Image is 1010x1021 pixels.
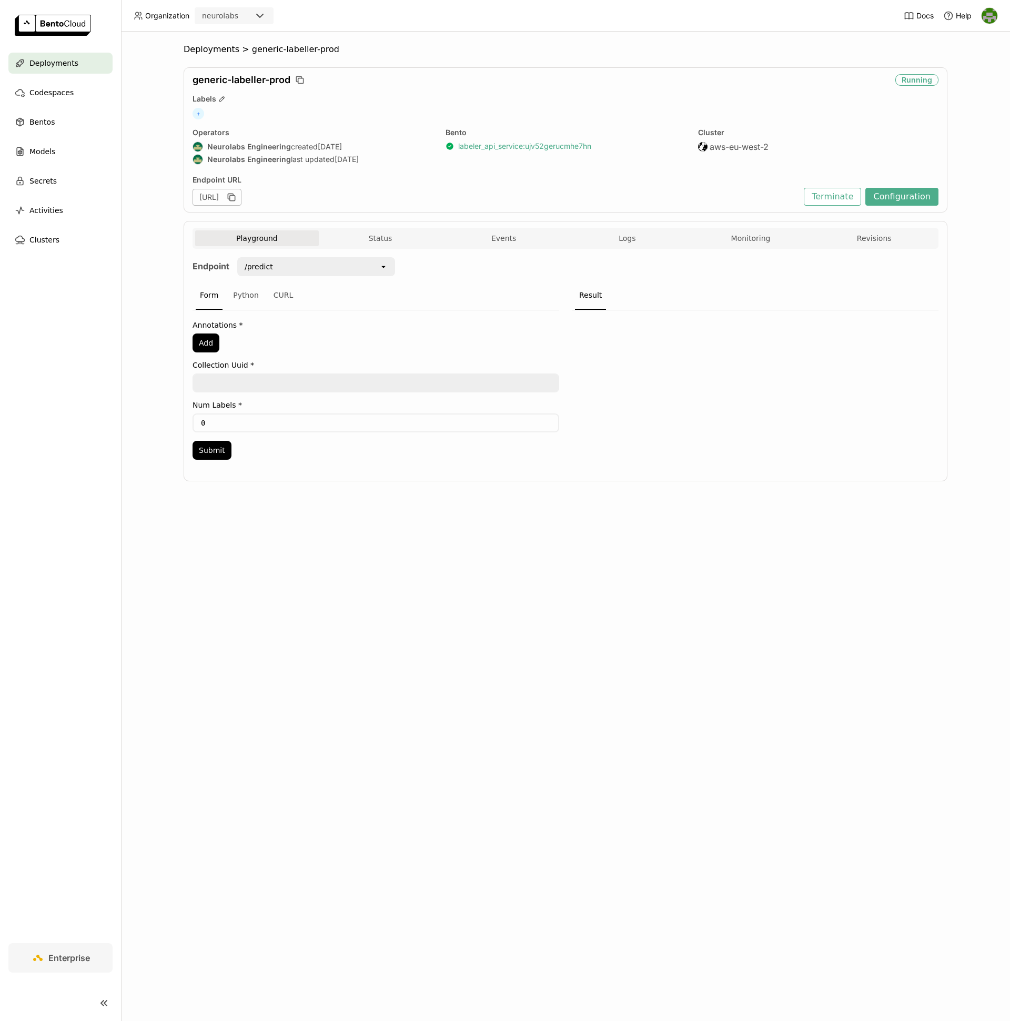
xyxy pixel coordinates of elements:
[229,281,263,310] div: Python
[252,44,339,55] span: generic-labeller-prod
[184,44,239,55] span: Deployments
[193,441,231,460] button: Submit
[458,141,591,151] a: labeler_api_service:ujv52gerucmhe7hn
[710,141,769,152] span: aws-eu-west-2
[865,188,938,206] button: Configuration
[379,262,388,271] svg: open
[29,57,78,69] span: Deployments
[319,230,442,246] button: Status
[8,943,113,973] a: Enterprise
[184,44,947,55] nav: Breadcrumbs navigation
[195,230,319,246] button: Playground
[15,15,91,36] img: logo
[8,141,113,162] a: Models
[193,333,219,352] button: Add
[29,86,74,99] span: Codespaces
[196,281,223,310] div: Form
[193,261,229,271] strong: Endpoint
[193,108,204,119] span: +
[442,230,565,246] button: Events
[335,155,359,164] span: [DATE]
[193,142,203,151] img: Neurolabs Engineering
[207,155,291,164] strong: Neurolabs Engineering
[8,170,113,191] a: Secrets
[193,155,203,164] img: Neurolabs Engineering
[239,11,240,22] input: Selected neurolabs.
[145,11,189,21] span: Organization
[193,401,559,409] label: Num Labels *
[207,142,291,151] strong: Neurolabs Engineering
[895,74,938,86] div: Running
[982,8,997,24] img: Toby Thomas
[193,94,938,104] div: Labels
[318,142,342,151] span: [DATE]
[943,11,972,21] div: Help
[619,234,635,243] span: Logs
[8,112,113,133] a: Bentos
[29,116,55,128] span: Bentos
[804,188,861,206] button: Terminate
[193,74,290,86] span: generic-labeller-prod
[8,53,113,74] a: Deployments
[193,154,433,165] div: last updated
[916,11,934,21] span: Docs
[8,229,113,250] a: Clusters
[193,189,241,206] div: [URL]
[193,361,559,369] label: Collection Uuid *
[29,204,63,217] span: Activities
[29,145,55,158] span: Models
[904,11,934,21] a: Docs
[239,44,252,55] span: >
[193,141,433,152] div: created
[48,953,90,963] span: Enterprise
[202,11,238,21] div: neurolabs
[269,281,298,310] div: CURL
[274,261,275,272] input: Selected /predict.
[698,128,938,137] div: Cluster
[193,128,433,137] div: Operators
[193,321,559,329] label: Annotations *
[245,261,273,272] div: /predict
[29,175,57,187] span: Secrets
[812,230,936,246] button: Revisions
[29,234,59,246] span: Clusters
[8,200,113,221] a: Activities
[956,11,972,21] span: Help
[446,128,686,137] div: Bento
[193,175,799,185] div: Endpoint URL
[8,82,113,103] a: Codespaces
[575,281,606,310] div: Result
[689,230,813,246] button: Monitoring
